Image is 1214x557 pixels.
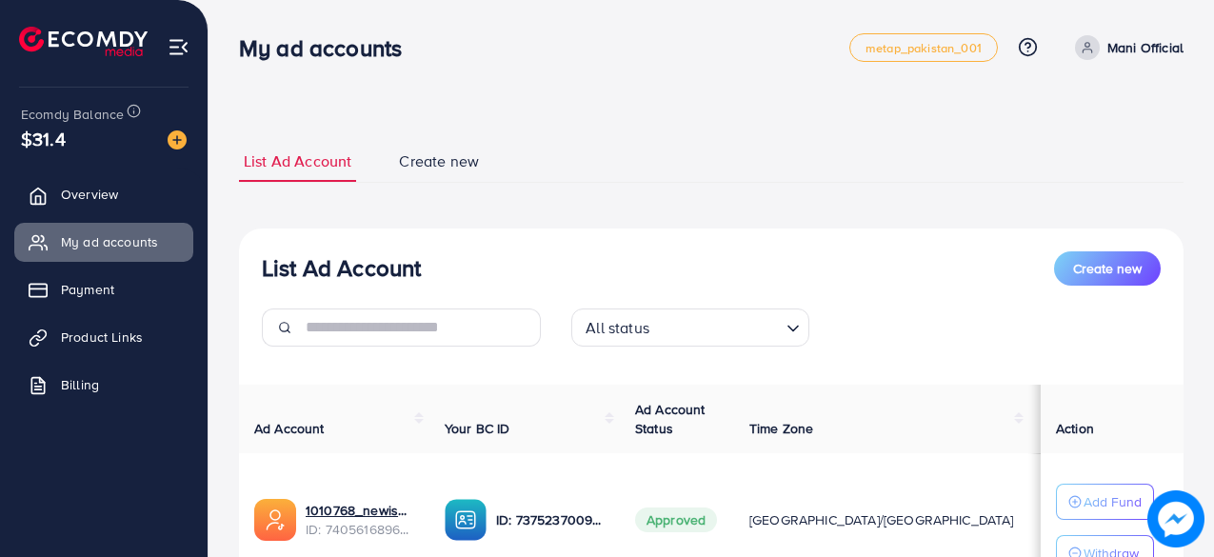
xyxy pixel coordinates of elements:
[14,175,193,213] a: Overview
[1073,259,1142,278] span: Create new
[1056,419,1094,438] span: Action
[61,185,118,204] span: Overview
[635,507,717,532] span: Approved
[61,232,158,251] span: My ad accounts
[1067,35,1184,60] a: Mani Official
[399,150,479,172] span: Create new
[168,130,187,149] img: image
[445,499,487,541] img: ic-ba-acc.ded83a64.svg
[254,499,296,541] img: ic-ads-acc.e4c84228.svg
[21,125,66,152] span: $31.4
[1056,484,1154,520] button: Add Fund
[61,328,143,347] span: Product Links
[306,501,414,540] div: <span class='underline'>1010768_newishrat011_1724254562912</span></br>7405616896047104017
[14,270,193,308] a: Payment
[749,419,813,438] span: Time Zone
[306,501,414,520] a: 1010768_newishrat011_1724254562912
[749,510,1014,529] span: [GEOGRAPHIC_DATA]/[GEOGRAPHIC_DATA]
[21,105,124,124] span: Ecomdy Balance
[262,254,421,282] h3: List Ad Account
[306,520,414,539] span: ID: 7405616896047104017
[14,366,193,404] a: Billing
[445,419,510,438] span: Your BC ID
[61,280,114,299] span: Payment
[239,34,417,62] h3: My ad accounts
[244,150,351,172] span: List Ad Account
[496,508,605,531] p: ID: 7375237009410899984
[866,42,982,54] span: metap_pakistan_001
[849,33,998,62] a: metap_pakistan_001
[1147,490,1204,547] img: image
[61,375,99,394] span: Billing
[254,419,325,438] span: Ad Account
[14,318,193,356] a: Product Links
[1084,490,1142,513] p: Add Fund
[582,314,653,342] span: All status
[168,36,189,58] img: menu
[571,308,809,347] div: Search for option
[19,27,148,56] img: logo
[1107,36,1184,59] p: Mani Official
[14,223,193,261] a: My ad accounts
[655,310,779,342] input: Search for option
[635,400,706,438] span: Ad Account Status
[1054,251,1161,286] button: Create new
